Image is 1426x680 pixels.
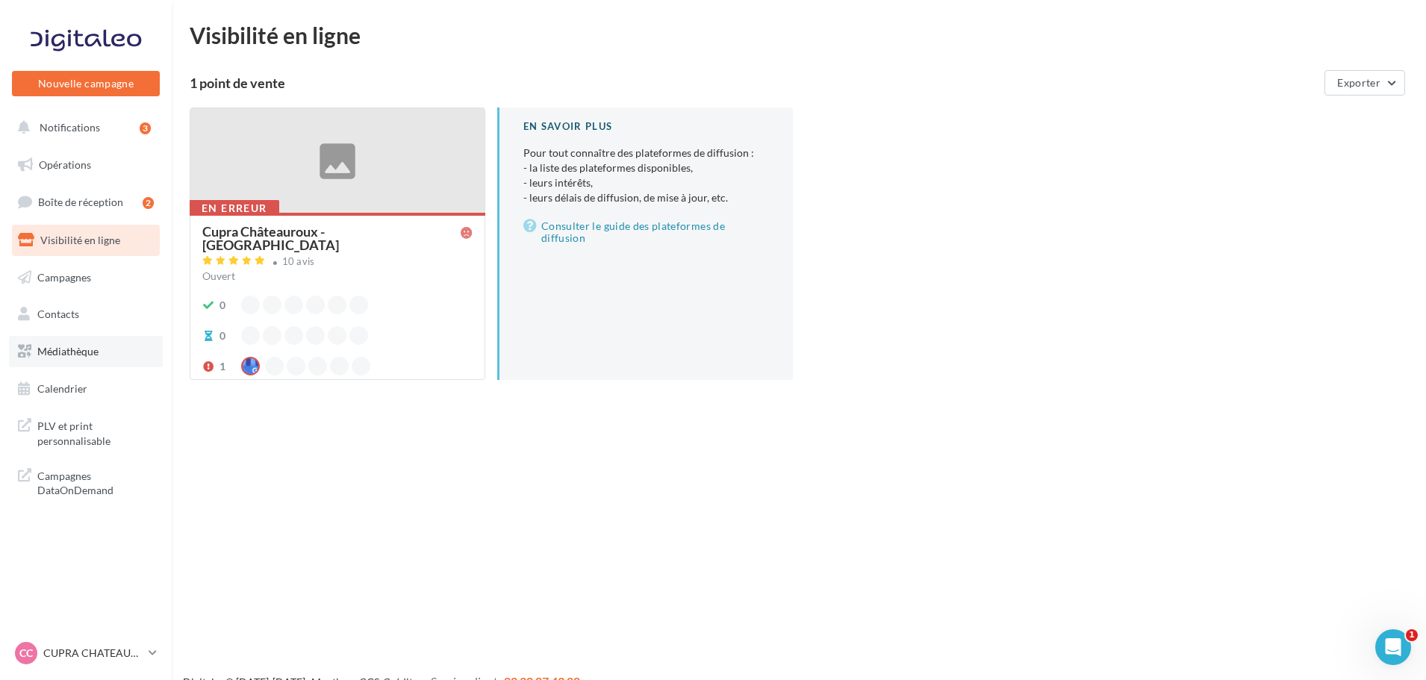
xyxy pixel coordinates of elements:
[523,119,769,134] div: En savoir plus
[39,158,91,171] span: Opérations
[219,298,225,313] div: 0
[190,24,1408,46] div: Visibilité en ligne
[219,359,225,374] div: 1
[37,345,99,358] span: Médiathèque
[19,646,33,661] span: CC
[9,262,163,293] a: Campagnes
[40,234,120,246] span: Visibilité en ligne
[38,196,123,208] span: Boîte de réception
[219,328,225,343] div: 0
[9,186,163,218] a: Boîte de réception2
[143,197,154,209] div: 2
[9,336,163,367] a: Médiathèque
[9,460,163,504] a: Campagnes DataOnDemand
[9,149,163,181] a: Opérations
[9,373,163,405] a: Calendrier
[282,257,315,266] div: 10 avis
[190,76,1318,90] div: 1 point de vente
[43,646,143,661] p: CUPRA CHATEAUROUX
[202,269,235,282] span: Ouvert
[12,71,160,96] button: Nouvelle campagne
[40,121,100,134] span: Notifications
[202,225,461,252] div: Cupra Châteauroux - [GEOGRAPHIC_DATA]
[12,639,160,667] a: CC CUPRA CHATEAUROUX
[190,200,279,216] div: En erreur
[523,190,769,205] li: - leurs délais de diffusion, de mise à jour, etc.
[523,217,769,247] a: Consulter le guide des plateformes de diffusion
[523,175,769,190] li: - leurs intérêts,
[1324,70,1405,96] button: Exporter
[9,299,163,330] a: Contacts
[37,466,154,498] span: Campagnes DataOnDemand
[523,160,769,175] li: - la liste des plateformes disponibles,
[9,410,163,454] a: PLV et print personnalisable
[1406,629,1418,641] span: 1
[1337,76,1380,89] span: Exporter
[9,112,157,143] button: Notifications 3
[523,146,769,205] p: Pour tout connaître des plateformes de diffusion :
[202,254,473,272] a: 10 avis
[140,122,151,134] div: 3
[37,308,79,320] span: Contacts
[1375,629,1411,665] iframe: Intercom live chat
[37,416,154,448] span: PLV et print personnalisable
[9,225,163,256] a: Visibilité en ligne
[37,270,91,283] span: Campagnes
[37,382,87,395] span: Calendrier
